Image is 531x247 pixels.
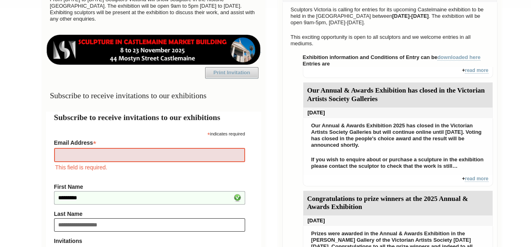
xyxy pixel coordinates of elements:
[54,163,245,172] div: This field is required.
[54,184,245,190] label: First Name
[303,82,493,108] div: Our Annual & Awards Exhibition has closed in the Victorian Artists Society Galleries
[303,215,493,226] div: [DATE]
[287,4,493,28] p: Sculptors Victoria is calling for entries for its upcoming Castelmaine exhibition to be held in t...
[392,13,429,19] strong: [DATE]-[DATE]
[303,108,493,118] div: [DATE]
[307,154,489,171] p: If you wish to enquire about or purchase a sculpture in the exhibition please contact the sculpto...
[54,112,253,123] h2: Subscribe to receive invitations to our exhibitions
[465,68,488,74] a: read more
[437,54,481,61] a: downloaded here
[205,67,258,78] a: Print Invitation
[54,129,245,137] div: indicates required
[303,175,493,186] div: +
[303,191,493,216] div: Congratulations to prize winners at the 2025 Annual & Awards Exhibition
[465,176,488,182] a: read more
[307,120,489,150] p: Our Annual & Awards Exhibition 2025 has closed in the Victorian Artists Society Galleries but wil...
[303,54,481,61] strong: Exhibition information and Conditions of Entry can be
[46,88,261,103] h3: Subscribe to receive invitations to our exhibitions
[303,67,493,78] div: +
[54,211,245,217] label: Last Name
[54,137,245,147] label: Email Address
[287,32,493,49] p: This exciting opportunity is open to all sculptors and we welcome entries in all mediums.
[54,238,245,244] strong: Invitations
[46,35,261,65] img: castlemaine-ldrbd25v2.png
